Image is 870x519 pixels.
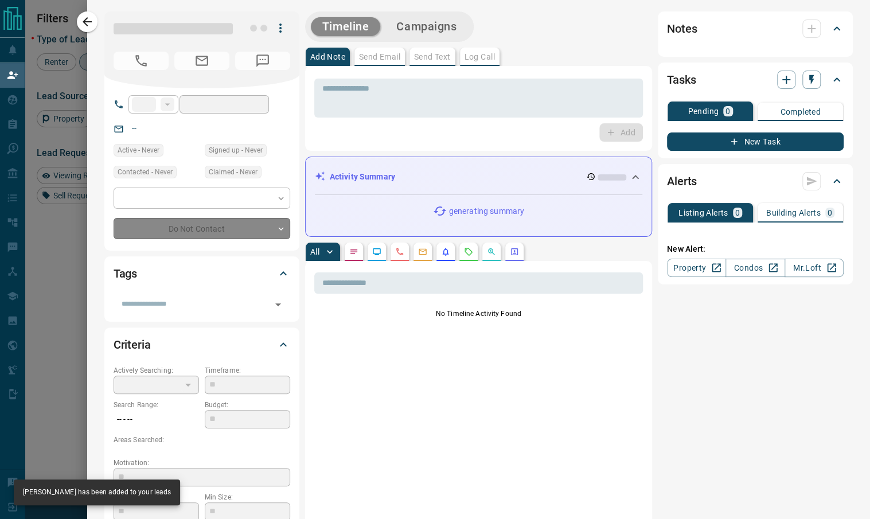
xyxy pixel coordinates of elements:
[209,166,258,178] span: Claimed - Never
[311,17,381,36] button: Timeline
[205,400,290,410] p: Budget:
[785,259,844,277] a: Mr.Loft
[780,108,821,116] p: Completed
[310,248,319,256] p: All
[235,52,290,70] span: No Number
[667,167,844,195] div: Alerts
[114,264,137,283] h2: Tags
[735,209,740,217] p: 0
[395,247,404,256] svg: Calls
[114,335,151,354] h2: Criteria
[330,171,395,183] p: Activity Summary
[114,400,199,410] p: Search Range:
[310,53,345,61] p: Add Note
[114,218,290,239] div: Do Not Contact
[205,492,290,502] p: Min Size:
[315,166,642,188] div: Activity Summary
[349,247,358,256] svg: Notes
[667,243,844,255] p: New Alert:
[510,247,519,256] svg: Agent Actions
[418,247,427,256] svg: Emails
[114,458,290,468] p: Motivation:
[766,209,821,217] p: Building Alerts
[114,410,199,429] p: -- - --
[667,66,844,93] div: Tasks
[114,52,169,70] span: No Number
[667,132,844,151] button: New Task
[174,52,229,70] span: No Email
[118,145,159,156] span: Active - Never
[23,483,171,502] div: [PERSON_NAME] has been added to your leads
[725,259,785,277] a: Condos
[114,331,290,358] div: Criteria
[487,247,496,256] svg: Opportunities
[667,15,844,42] div: Notes
[464,247,473,256] svg: Requests
[118,166,173,178] span: Contacted - Never
[667,19,697,38] h2: Notes
[270,296,286,313] button: Open
[725,107,730,115] p: 0
[132,124,136,133] a: --
[114,365,199,376] p: Actively Searching:
[372,247,381,256] svg: Lead Browsing Activity
[385,17,468,36] button: Campaigns
[667,172,697,190] h2: Alerts
[205,365,290,376] p: Timeframe:
[667,71,696,89] h2: Tasks
[209,145,263,156] span: Signed up - Never
[688,107,719,115] p: Pending
[314,309,643,319] p: No Timeline Activity Found
[449,205,524,217] p: generating summary
[667,259,726,277] a: Property
[828,209,832,217] p: 0
[114,260,290,287] div: Tags
[441,247,450,256] svg: Listing Alerts
[114,435,290,445] p: Areas Searched:
[678,209,728,217] p: Listing Alerts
